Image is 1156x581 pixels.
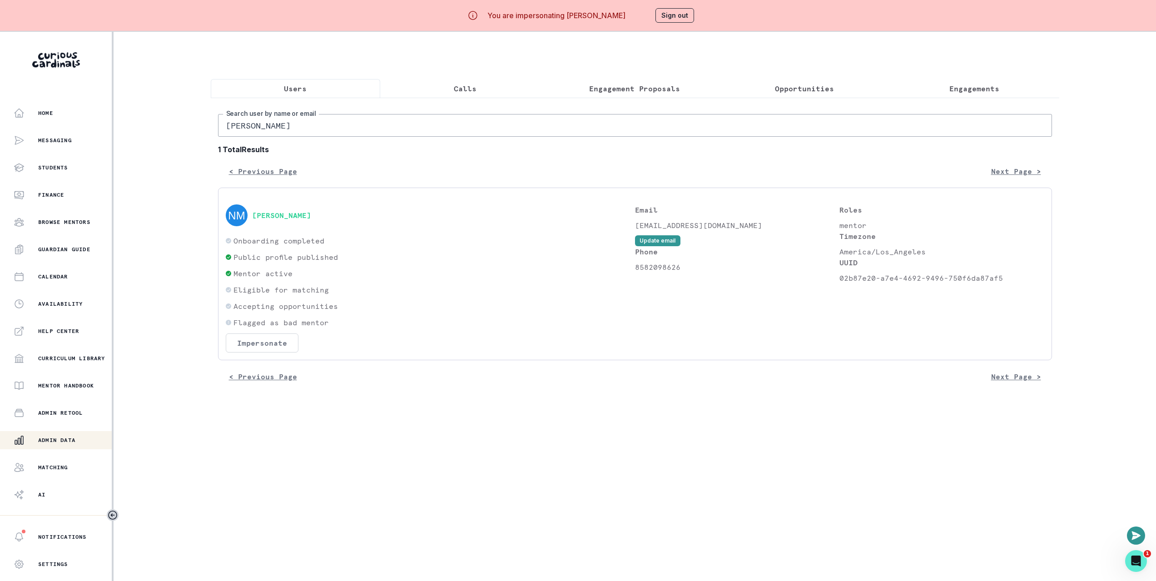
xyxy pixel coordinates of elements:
p: Mentor Handbook [38,382,94,389]
p: Notifications [38,533,87,541]
button: Next Page > [980,162,1052,180]
button: Update email [635,235,680,246]
span: 1 [1144,550,1151,557]
p: Settings [38,561,68,568]
button: Toggle sidebar [107,509,119,521]
p: Messaging [38,137,72,144]
p: Curriculum Library [38,355,105,362]
p: Flagged as bad mentor [233,317,329,328]
p: Calendar [38,273,68,280]
p: mentor [839,220,1044,231]
p: 8582098626 [635,262,840,273]
p: Eligible for matching [233,284,329,295]
button: Open or close messaging widget [1127,526,1145,545]
p: Accepting opportunities [233,301,338,312]
p: America/Los_Angeles [839,246,1044,257]
button: < Previous Page [218,162,308,180]
p: Browse Mentors [38,218,90,226]
p: Users [284,83,307,94]
p: Admin Retool [38,409,83,417]
p: Guardian Guide [38,246,90,253]
p: Timezone [839,231,1044,242]
p: [EMAIL_ADDRESS][DOMAIN_NAME] [635,220,840,231]
p: You are impersonating [PERSON_NAME] [487,10,625,21]
p: Roles [839,204,1044,215]
p: Onboarding completed [233,235,324,246]
p: UUID [839,257,1044,268]
button: Impersonate [226,333,298,353]
p: Home [38,109,53,117]
img: svg [226,204,248,226]
p: Admin Data [38,437,75,444]
p: Calls [454,83,476,94]
p: Public profile published [233,252,338,263]
p: Engagements [949,83,999,94]
p: 02b87e20-a7e4-4692-9496-750f6da87af5 [839,273,1044,283]
button: Next Page > [980,367,1052,386]
button: Sign out [655,8,694,23]
p: Engagement Proposals [589,83,680,94]
p: Finance [38,191,64,199]
iframe: Intercom live chat [1125,550,1147,572]
p: Phone [635,246,840,257]
p: Help Center [38,328,79,335]
p: Students [38,164,68,171]
p: AI [38,491,45,498]
b: 1 Total Results [218,144,1052,155]
p: Mentor active [233,268,293,279]
img: Curious Cardinals Logo [32,52,80,68]
p: Opportunities [775,83,834,94]
p: Availability [38,300,83,308]
p: Email [635,204,840,215]
button: [PERSON_NAME] [252,211,311,220]
p: Matching [38,464,68,471]
button: < Previous Page [218,367,308,386]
